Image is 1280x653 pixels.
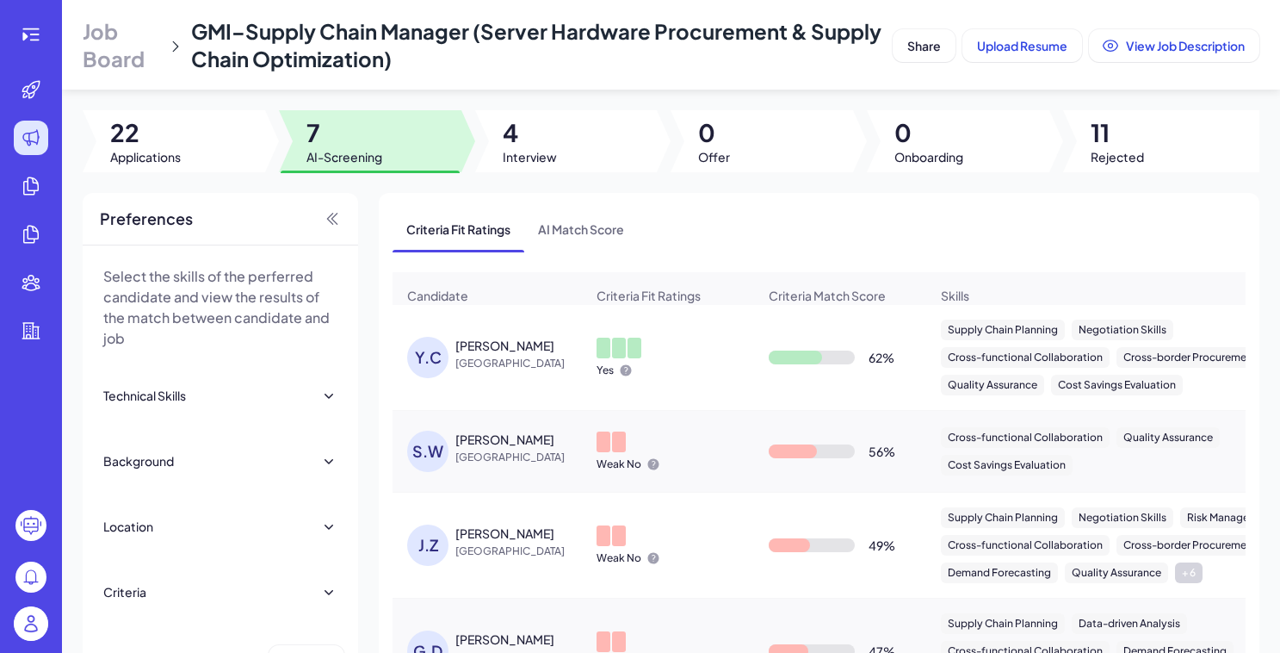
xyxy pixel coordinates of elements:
div: 49 % [869,537,895,554]
div: Negotiation Skills [1072,320,1173,340]
span: Rejected [1091,148,1144,165]
img: user_logo.png [14,606,48,641]
div: Demand Forecasting [941,563,1058,583]
div: Cross-functional Collaboration [941,347,1110,368]
div: Negotiation Skills [1072,507,1173,528]
span: AI Match Score [524,207,638,252]
p: Weak No [597,551,641,565]
div: Supply Chain Planning [941,320,1065,340]
span: Interview [503,148,557,165]
div: Data-driven Analysis [1072,613,1187,634]
span: Skills [941,287,969,304]
div: 56 % [869,443,895,460]
div: Jack Zhang [455,525,554,542]
span: AI-Screening [306,148,382,165]
div: Location [103,518,153,535]
button: Share [893,29,955,62]
span: Criteria Fit Ratings [393,207,524,252]
span: Applications [110,148,181,165]
div: Cross-functional Collaboration [941,427,1110,448]
span: Candidate [407,287,468,304]
span: Criteria Match Score [769,287,886,304]
span: Share [907,38,941,53]
div: Stephen Wu [455,431,554,448]
div: S.W [407,431,448,472]
span: Onboarding [894,148,963,165]
p: Yes [597,364,614,377]
span: 0 [894,117,963,148]
span: 7 [306,117,382,148]
div: 62 % [869,349,894,366]
span: Offer [698,148,730,165]
div: + 6 [1175,563,1203,583]
span: Upload Resume [977,38,1067,53]
button: View Job Description [1089,29,1259,62]
p: Select the skills of the perferred candidate and view the results of the match between candidate ... [103,266,337,349]
div: Cross-border Procurement [1116,535,1264,556]
div: Quality Assurance [1065,563,1168,583]
span: 22 [110,117,181,148]
div: Technical Skills [103,387,186,404]
span: 0 [698,117,730,148]
span: Preferences [100,207,193,231]
div: Y.C [407,337,448,378]
div: Cross-functional Collaboration [941,535,1110,556]
div: Yan Cheng Cai [455,337,554,354]
span: 11 [1091,117,1144,148]
div: Cost Savings Evaluation [1051,375,1183,395]
span: GMI–Supply Chain Manager (Server Hardware Procurement & Supply Chain Optimization) [191,18,881,72]
p: Weak No [597,457,641,471]
div: Supply Chain Planning [941,507,1065,528]
button: Upload Resume [962,29,1082,62]
div: Quality Assurance [1116,427,1220,448]
div: Cost Savings Evaluation [941,455,1073,476]
div: Criteria [103,583,146,600]
div: Cross-border Procurement [1116,347,1264,368]
span: Criteria Fit Ratings [597,287,701,304]
span: View Job Description [1126,38,1245,53]
span: [GEOGRAPHIC_DATA] [455,449,584,466]
div: J.Z [407,525,448,566]
span: 4 [503,117,557,148]
div: Quality Assurance [941,375,1044,395]
div: Supply Chain Planning [941,613,1065,634]
span: [GEOGRAPHIC_DATA] [455,543,584,560]
span: [GEOGRAPHIC_DATA] [455,355,584,372]
div: Gaurav Dutta [455,631,554,648]
span: Job Board [83,17,161,72]
div: Background [103,452,174,470]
